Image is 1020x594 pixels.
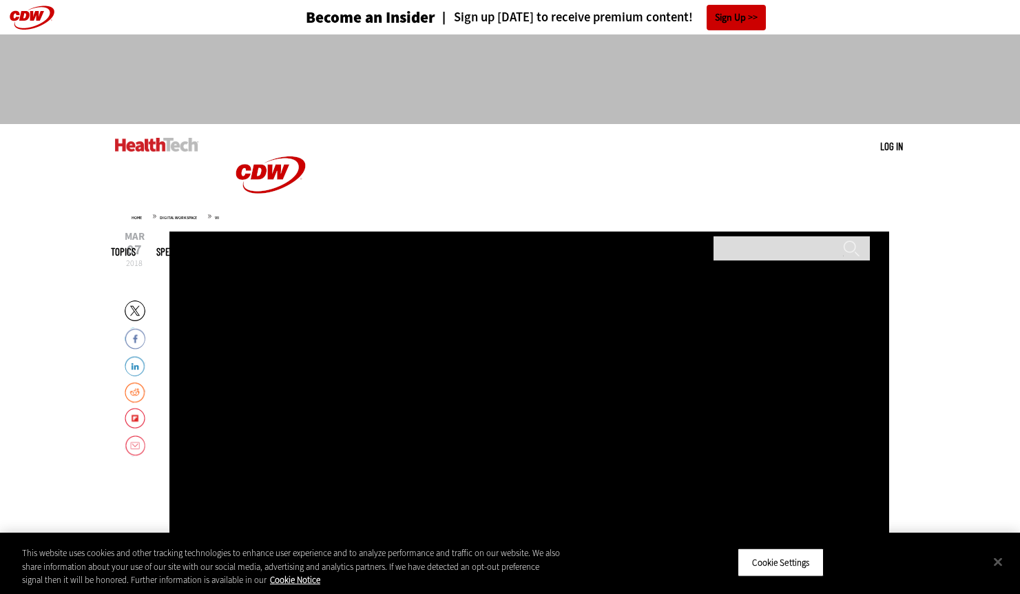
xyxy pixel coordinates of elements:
button: Close [983,546,1013,577]
img: Home [219,124,322,226]
a: Features [213,247,247,257]
a: Log in [880,140,903,152]
a: Events [433,247,459,257]
a: Become an Insider [254,10,435,25]
iframe: advertisement [260,48,761,110]
button: Cookie Settings [738,548,824,577]
div: This website uses cookies and other tracking technologies to enhance user experience and to analy... [22,546,561,587]
span: More [480,247,509,257]
img: Home [115,138,198,152]
span: Topics [111,247,136,257]
a: Sign up [DATE] to receive premium content! [435,11,693,24]
h3: Become an Insider [306,10,435,25]
a: Sign Up [707,5,766,30]
a: More information about your privacy [270,574,320,586]
span: Specialty [156,247,192,257]
a: Tips & Tactics [267,247,320,257]
a: Video [340,247,361,257]
a: CDW [219,215,322,229]
a: MonITor [382,247,413,257]
div: User menu [880,139,903,154]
